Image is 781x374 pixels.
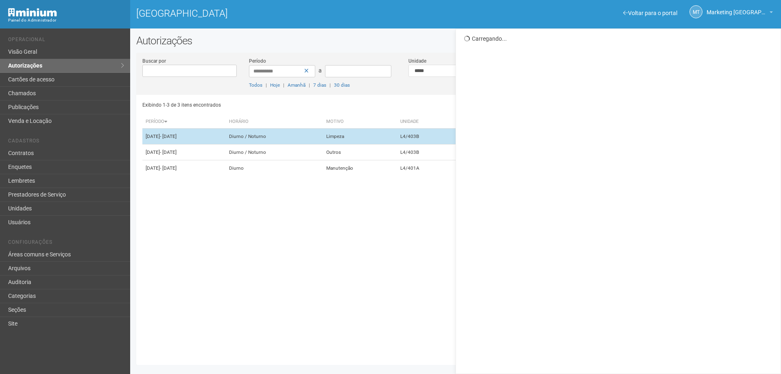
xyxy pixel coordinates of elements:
td: L4/403B [397,129,454,144]
a: Marketing [GEOGRAPHIC_DATA] [707,10,773,17]
th: Horário [226,115,323,129]
span: | [283,82,284,88]
li: Cadastros [8,138,124,147]
th: Empresa [454,115,560,129]
td: Outros [323,144,397,160]
a: Voltar para o portal [623,10,677,16]
h1: [GEOGRAPHIC_DATA] [136,8,449,19]
td: BILLY THE GRILL [454,129,560,144]
td: Manutenção [323,160,397,176]
label: Buscar por [142,57,166,65]
th: Período [142,115,226,129]
label: Período [249,57,266,65]
a: Amanhã [288,82,305,88]
li: Operacional [8,37,124,45]
td: L4/401A [397,160,454,176]
li: Configurações [8,239,124,248]
img: Minium [8,8,57,17]
a: Todos [249,82,262,88]
a: 30 dias [334,82,350,88]
th: Motivo [323,115,397,129]
a: Hoje [270,82,280,88]
td: [DATE] [142,160,226,176]
span: | [266,82,267,88]
td: REI DO BACALHAU [454,160,560,176]
td: L4/403B [397,144,454,160]
td: Limpeza [323,129,397,144]
td: [DATE] [142,144,226,160]
a: MT [689,5,702,18]
div: Carregando... [464,35,774,42]
span: Marketing Taquara Plaza [707,1,768,15]
label: Unidade [408,57,426,65]
span: - [DATE] [160,149,177,155]
span: | [309,82,310,88]
div: Painel do Administrador [8,17,124,24]
td: Diurno / Noturno [226,129,323,144]
h2: Autorizações [136,35,775,47]
span: a [319,67,322,74]
td: [DATE] [142,129,226,144]
span: - [DATE] [160,133,177,139]
a: 7 dias [313,82,326,88]
div: Exibindo 1-3 de 3 itens encontrados [142,99,454,111]
td: Diurno / Noturno [226,144,323,160]
span: - [DATE] [160,165,177,171]
td: BILLY THE GRILL [454,144,560,160]
td: Diurno [226,160,323,176]
span: | [329,82,331,88]
th: Unidade [397,115,454,129]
